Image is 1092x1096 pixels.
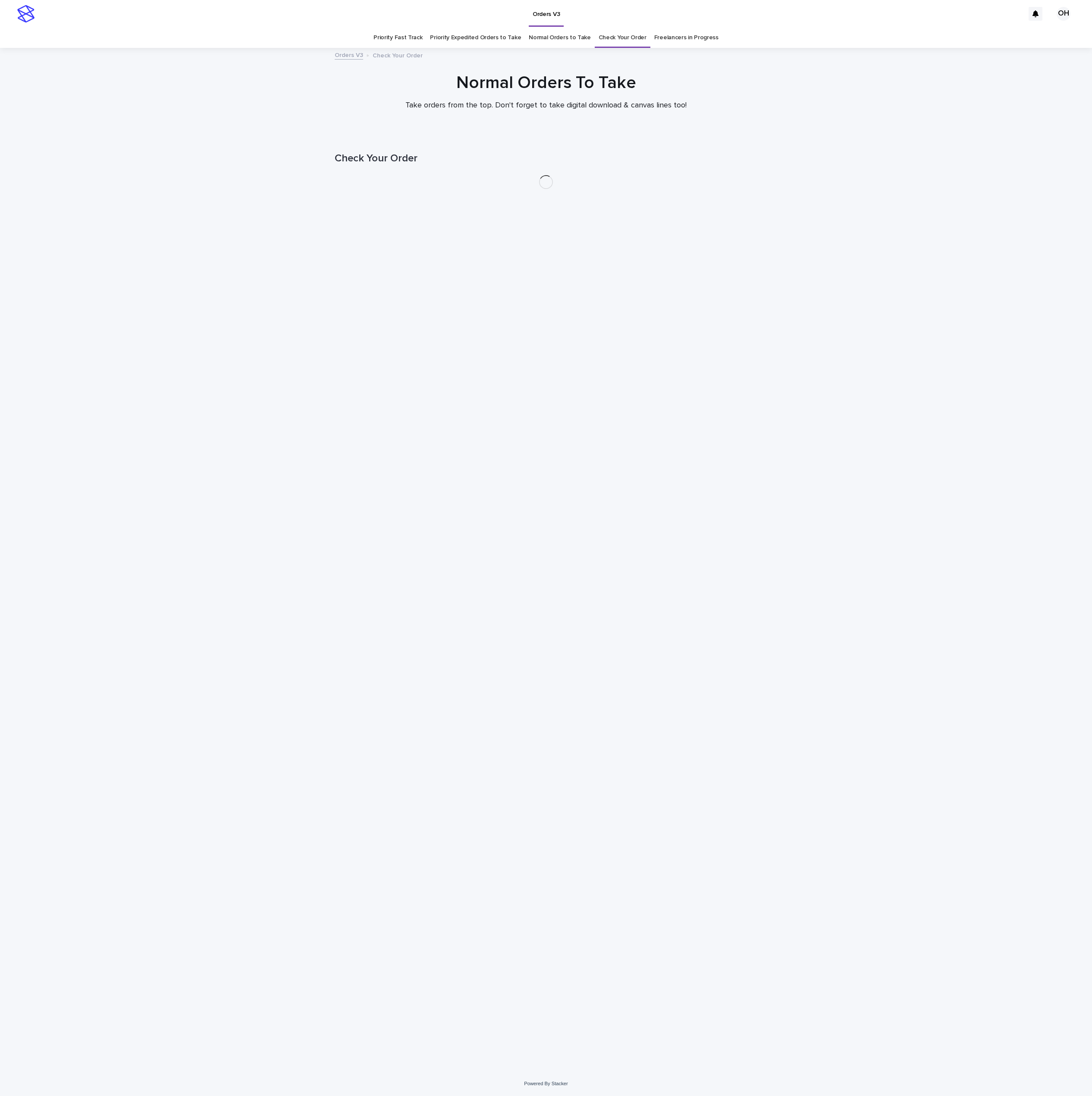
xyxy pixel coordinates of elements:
a: Normal Orders to Take [529,28,591,48]
a: Priority Fast Track [373,28,422,48]
a: Check Your Order [599,28,646,48]
h1: Check Your Order [335,152,757,165]
p: Check Your Order [373,50,423,60]
img: stacker-logo-s-only.png [17,5,35,22]
a: Orders V3 [335,50,363,60]
a: Priority Expedited Orders to Take [430,28,521,48]
a: Powered By Stacker [524,1081,568,1086]
p: Take orders from the top. Don't forget to take digital download & canvas lines too! [373,101,719,110]
a: Freelancers in Progress [654,28,719,48]
h1: Normal Orders To Take [335,72,757,93]
div: OH [1057,7,1070,21]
